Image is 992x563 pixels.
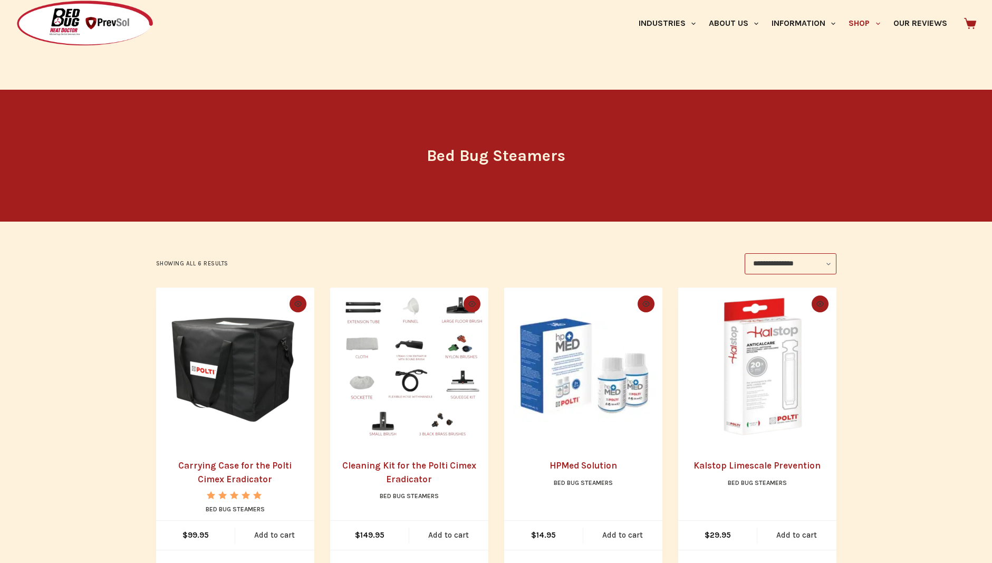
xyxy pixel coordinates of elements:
bdi: 14.95 [531,530,556,540]
a: HPMed Solution [550,460,617,471]
a: Kalstop Limescale Prevention [694,460,821,471]
span: $ [531,530,536,540]
div: Rated 5.00 out of 5 [207,491,263,499]
a: Add to cart: “HPMed Solution” [583,521,662,550]
span: $ [355,530,360,540]
a: Cleaning Kit for the Polti Cimex Eradicator [330,288,488,446]
a: Cleaning Kit for the Polti Cimex Eradicator [342,460,476,484]
h1: Bed Bug Steamers [298,144,694,168]
bdi: 99.95 [182,530,209,540]
span: $ [705,530,710,540]
span: Rated out of 5 [207,491,263,523]
button: Quick view toggle [638,295,654,312]
a: Bed Bug Steamers [554,479,613,486]
bdi: 149.95 [355,530,384,540]
p: Showing all 6 results [156,259,229,269]
a: HPMed Solution [504,288,662,446]
a: Bed Bug Steamers [206,505,265,513]
a: Bed Bug Steamers [380,492,439,500]
a: Add to cart: “Carrying Case for the Polti Cimex Eradicator” [235,521,314,550]
a: Add to cart: “Cleaning Kit for the Polti Cimex Eradicator” [409,521,488,550]
bdi: 29.95 [705,530,731,540]
select: Shop order [745,253,836,274]
a: Kalstop Limescale Prevention [678,288,836,446]
button: Quick view toggle [464,295,480,312]
a: Bed Bug Steamers [728,479,787,486]
a: Carrying Case for the Polti Cimex Eradicator [178,460,292,484]
a: Add to cart: “Kalstop Limescale Prevention” [757,521,836,550]
a: Carrying Case for the Polti Cimex Eradicator [156,288,314,446]
span: $ [182,530,188,540]
button: Quick view toggle [812,295,829,312]
button: Quick view toggle [290,295,306,312]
